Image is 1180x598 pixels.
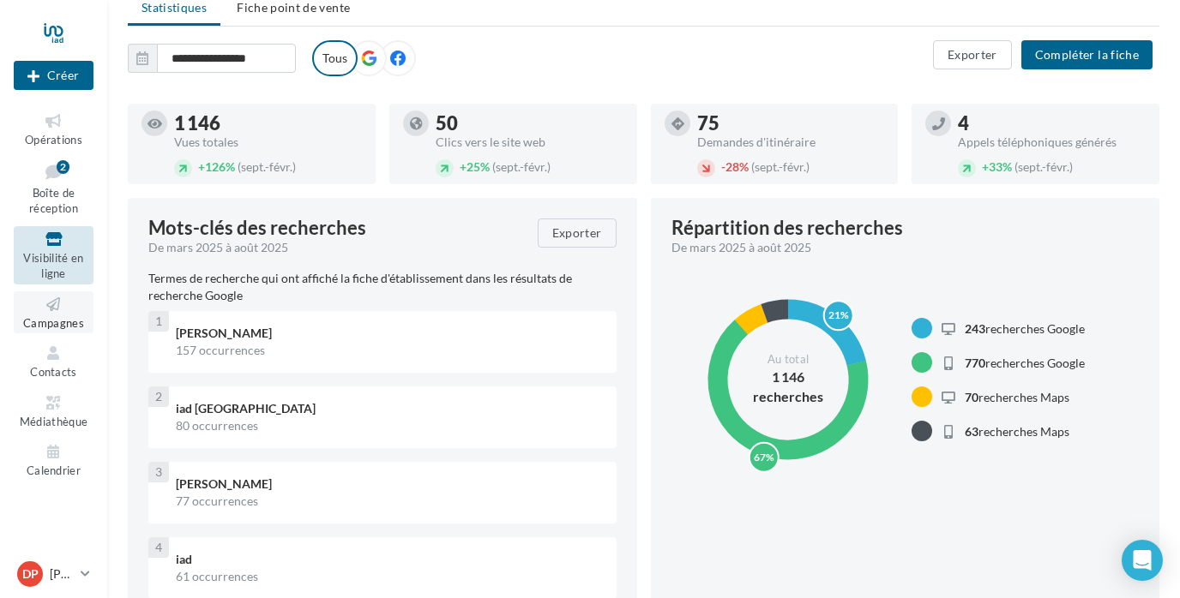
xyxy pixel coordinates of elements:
[14,226,93,284] a: Visibilité en ligne
[148,239,524,256] div: De mars 2025 à août 2025
[27,463,81,477] span: Calendrier
[198,159,235,174] span: 126%
[436,136,623,148] div: Clics vers le site web
[721,159,725,174] span: -
[965,356,1085,370] span: recherches Google
[982,159,989,174] span: +
[23,316,84,330] span: Campagnes
[29,186,78,216] span: Boîte de réception
[460,159,490,174] span: 25%
[965,390,978,404] span: 70
[965,424,1069,439] span: recherches Maps
[176,342,603,359] div: 157 occurrences
[148,270,617,304] p: Termes de recherche qui ont affiché la fiche d'établissement dans les résultats de recherche Google
[671,239,1126,256] div: De mars 2025 à août 2025
[958,136,1146,148] div: Appels téléphoniques générés
[1014,159,1073,174] span: (sept.-févr.)
[176,475,603,493] div: [PERSON_NAME]
[25,133,82,147] span: Opérations
[176,417,603,434] div: 80 occurrences
[965,321,985,336] span: 243
[176,493,603,510] div: 77 occurrences
[176,325,603,342] div: [PERSON_NAME]
[148,218,366,237] span: Mots-clés des recherches
[14,157,93,219] a: Boîte de réception2
[697,136,885,148] div: Demandes d'itinéraire
[14,61,93,90] div: Nouvelle campagne
[1122,540,1163,581] div: Open Intercom Messenger
[22,565,39,583] span: DP
[436,114,623,133] div: 50
[671,218,903,237] div: Répartition des recherches
[933,40,1012,69] button: Exporter
[176,551,603,568] div: iad
[14,108,93,150] a: Opérations
[238,159,296,174] span: (sept.-févr.)
[20,415,88,428] span: Médiathèque
[148,386,169,407] div: 2
[14,61,93,90] button: Créer
[148,311,169,332] div: 1
[148,537,169,558] div: 4
[538,218,617,248] button: Exporter
[57,160,69,174] div: 2
[460,159,467,174] span: +
[965,424,978,439] span: 63
[23,251,83,281] span: Visibilité en ligne
[50,565,74,583] p: [PERSON_NAME]
[30,365,77,379] span: Contacts
[721,159,749,174] span: 28%
[148,462,169,482] div: 3
[14,439,93,481] a: Calendrier
[14,340,93,382] a: Contacts
[958,114,1146,133] div: 4
[965,321,1085,336] span: recherches Google
[174,114,362,133] div: 1 146
[14,390,93,432] a: Médiathèque
[14,291,93,333] a: Campagnes
[14,558,93,590] a: DP [PERSON_NAME]
[697,114,885,133] div: 75
[1014,46,1159,61] a: Compléter la fiche
[1021,40,1153,69] button: Compléter la fiche
[198,159,205,174] span: +
[965,390,1069,404] span: recherches Maps
[174,136,362,148] div: Vues totales
[176,568,603,585] div: 61 occurrences
[176,400,603,417] div: iad [GEOGRAPHIC_DATA]
[492,159,551,174] span: (sept.-févr.)
[751,159,810,174] span: (sept.-févr.)
[965,356,985,370] span: 770
[982,159,1012,174] span: 33%
[312,40,358,76] label: Tous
